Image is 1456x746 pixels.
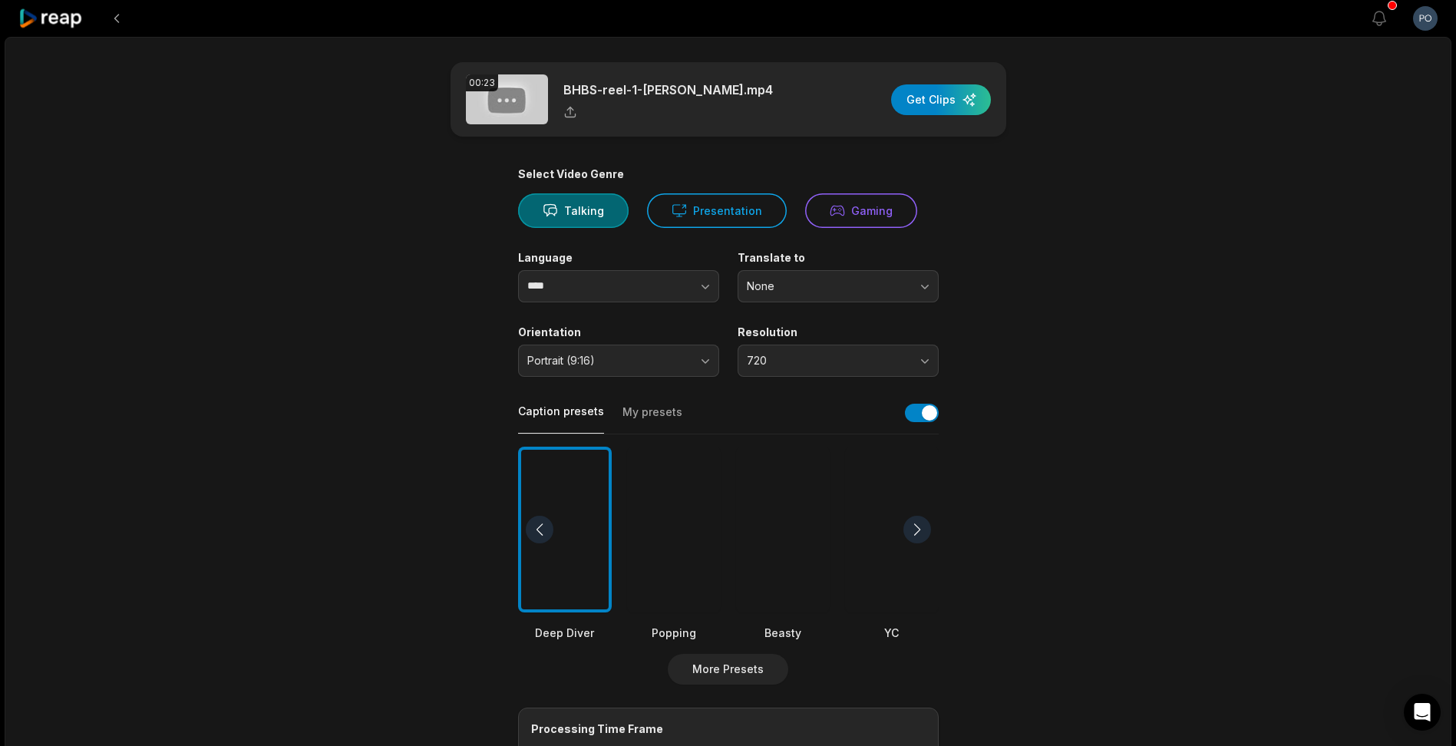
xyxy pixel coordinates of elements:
[531,721,926,737] div: Processing Time Frame
[668,654,788,685] button: More Presets
[805,193,917,228] button: Gaming
[518,167,939,181] div: Select Video Genre
[518,251,719,265] label: Language
[738,270,939,302] button: None
[527,354,688,368] span: Portrait (9:16)
[518,325,719,339] label: Orientation
[647,193,787,228] button: Presentation
[747,354,908,368] span: 720
[747,279,908,293] span: None
[518,625,612,641] div: Deep Diver
[563,81,773,99] p: BHBS-reel-1-[PERSON_NAME].mp4
[518,193,629,228] button: Talking
[627,625,721,641] div: Popping
[518,404,604,434] button: Caption presets
[736,625,830,641] div: Beasty
[622,404,682,434] button: My presets
[518,345,719,377] button: Portrait (9:16)
[738,325,939,339] label: Resolution
[1404,694,1441,731] div: Open Intercom Messenger
[845,625,939,641] div: YC
[738,345,939,377] button: 720
[891,84,991,115] button: Get Clips
[738,251,939,265] label: Translate to
[466,74,498,91] div: 00:23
